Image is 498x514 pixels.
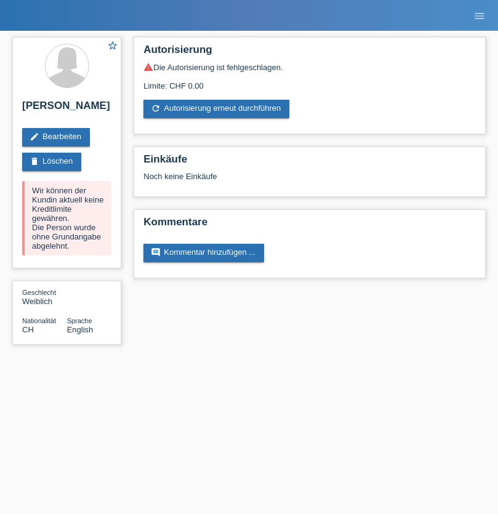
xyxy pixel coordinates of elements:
span: Nationalität [22,317,56,324]
i: comment [151,247,161,257]
h2: Autorisierung [143,44,476,62]
span: Geschlecht [22,289,56,296]
i: star_border [107,40,118,51]
span: Schweiz [22,325,34,334]
div: Noch keine Einkäufe [143,172,476,190]
a: menu [467,12,492,19]
div: Weiblich [22,287,67,306]
span: English [67,325,94,334]
a: star_border [107,40,118,53]
a: refreshAutorisierung erneut durchführen [143,100,289,118]
i: warning [143,62,153,72]
div: Wir können der Kundin aktuell keine Kreditlimite gewähren. Die Person wurde ohne Grundangabe abge... [22,181,111,255]
h2: [PERSON_NAME] [22,100,111,118]
i: edit [30,132,39,142]
a: commentKommentar hinzufügen ... [143,244,264,262]
a: deleteLöschen [22,153,81,171]
i: delete [30,156,39,166]
div: Limite: CHF 0.00 [143,72,476,90]
a: editBearbeiten [22,128,90,147]
div: Die Autorisierung ist fehlgeschlagen. [143,62,476,72]
i: refresh [151,103,161,113]
i: menu [473,10,486,22]
h2: Kommentare [143,216,476,235]
h2: Einkäufe [143,153,476,172]
span: Sprache [67,317,92,324]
